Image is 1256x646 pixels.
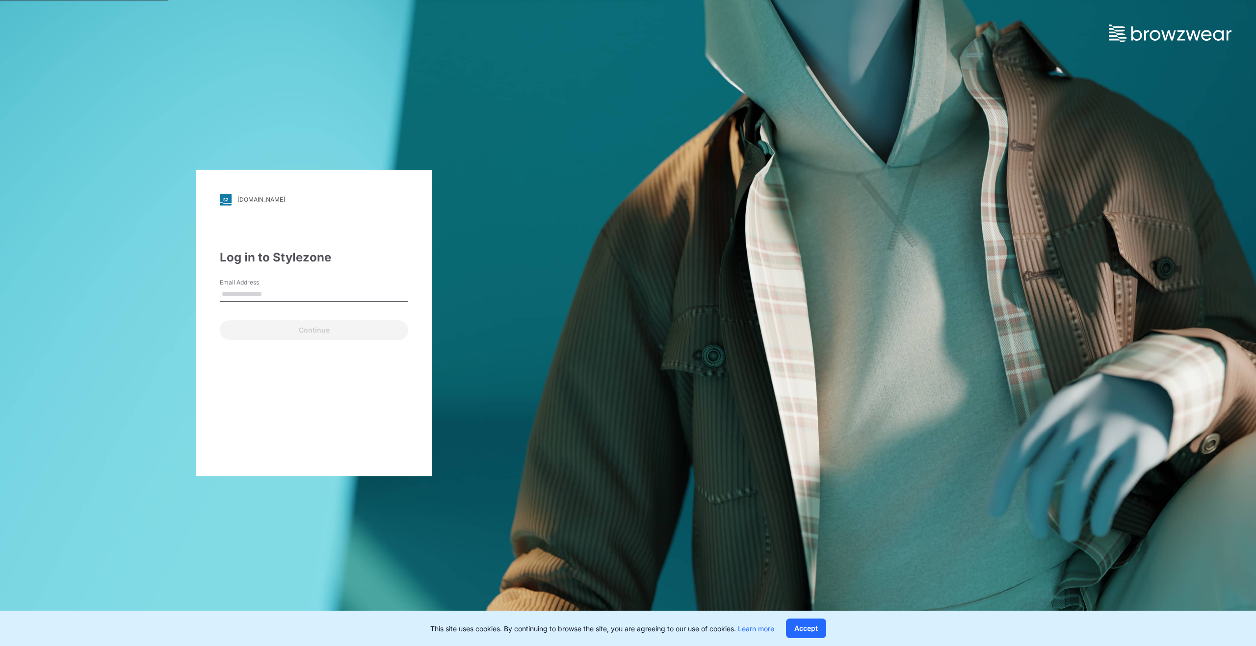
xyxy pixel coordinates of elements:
label: Email Address [220,278,288,287]
div: Log in to Stylezone [220,249,408,266]
a: Learn more [738,624,774,633]
button: Accept [786,619,826,638]
a: [DOMAIN_NAME] [220,194,408,206]
img: browzwear-logo.73288ffb.svg [1109,25,1231,42]
img: svg+xml;base64,PHN2ZyB3aWR0aD0iMjgiIGhlaWdodD0iMjgiIHZpZXdCb3g9IjAgMCAyOCAyOCIgZmlsbD0ibm9uZSIgeG... [220,194,232,206]
div: [DOMAIN_NAME] [237,196,285,203]
p: This site uses cookies. By continuing to browse the site, you are agreeing to our use of cookies. [430,623,774,634]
